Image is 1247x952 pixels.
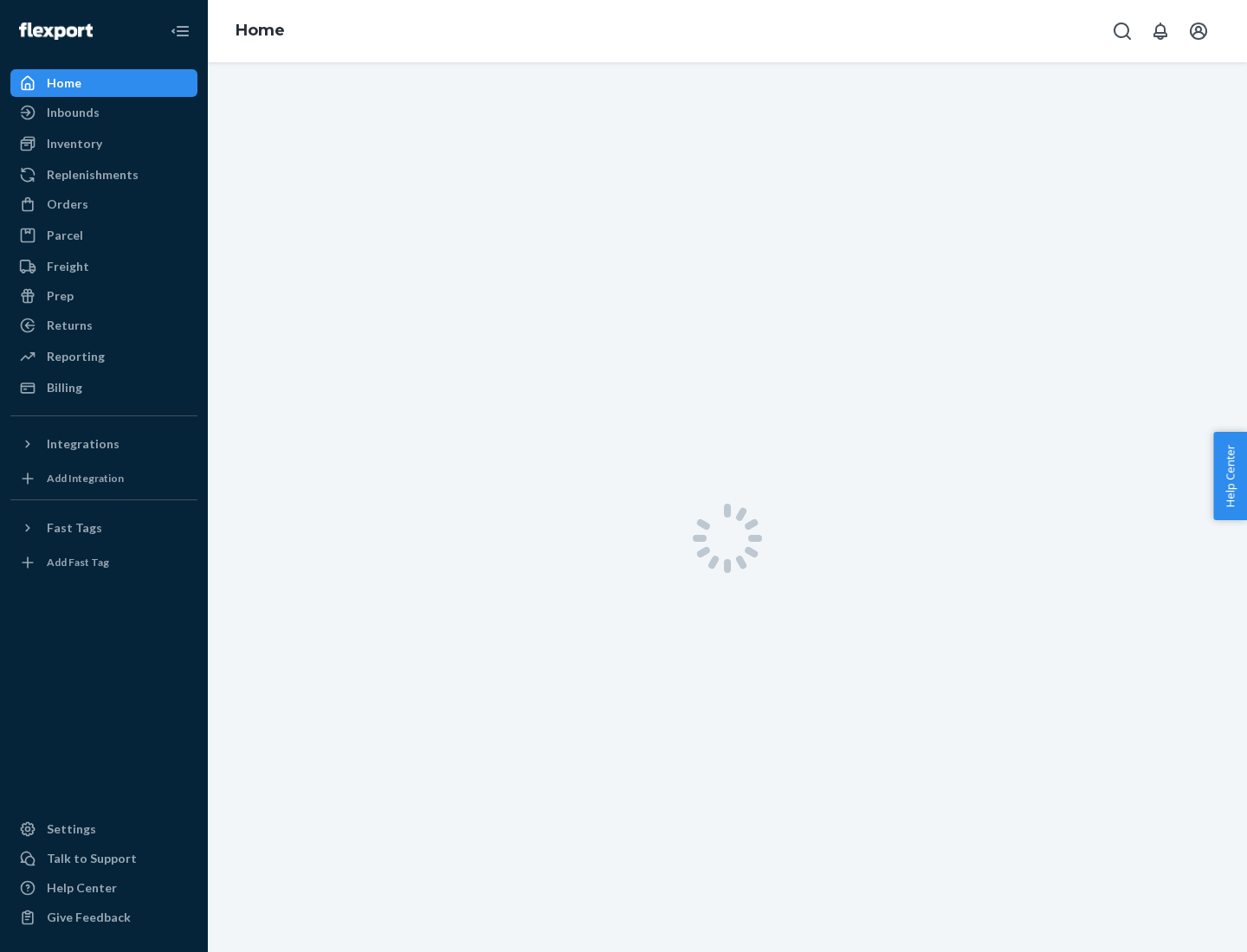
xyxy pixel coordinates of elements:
button: Give Feedback [10,904,197,931]
a: Settings [10,815,197,843]
div: Reporting [47,348,105,365]
div: Home [47,74,81,92]
div: Inbounds [47,104,100,121]
button: Open account menu [1181,14,1216,48]
a: Talk to Support [10,845,197,872]
button: Open notifications [1143,14,1178,48]
a: Home [236,21,285,40]
div: Fast Tags [47,519,102,537]
button: Close Navigation [163,14,197,48]
div: Returns [47,317,93,334]
div: Freight [47,258,89,275]
a: Parcel [10,222,197,249]
div: Give Feedback [47,909,131,926]
a: Add Fast Tag [10,549,197,576]
img: Flexport logo [19,23,93,40]
div: Help Center [47,879,117,897]
a: Replenishments [10,161,197,189]
button: Help Center [1213,432,1247,520]
a: Freight [10,253,197,280]
div: Add Integration [47,471,124,486]
a: Inventory [10,130,197,158]
ol: breadcrumbs [222,6,299,56]
a: Prep [10,282,197,310]
div: Settings [47,820,96,838]
a: Billing [10,374,197,402]
a: Orders [10,190,197,218]
a: Inbounds [10,99,197,126]
a: Returns [10,312,197,339]
a: Home [10,69,197,97]
button: Integrations [10,430,197,458]
div: Prep [47,287,74,305]
div: Integrations [47,435,120,453]
div: Parcel [47,227,83,244]
div: Orders [47,196,88,213]
div: Talk to Support [47,850,137,867]
div: Inventory [47,135,102,152]
a: Add Integration [10,465,197,492]
div: Add Fast Tag [47,555,109,569]
div: Replenishments [47,166,139,183]
a: Reporting [10,343,197,370]
div: Billing [47,379,82,396]
a: Help Center [10,874,197,902]
button: Fast Tags [10,514,197,542]
button: Open Search Box [1105,14,1140,48]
